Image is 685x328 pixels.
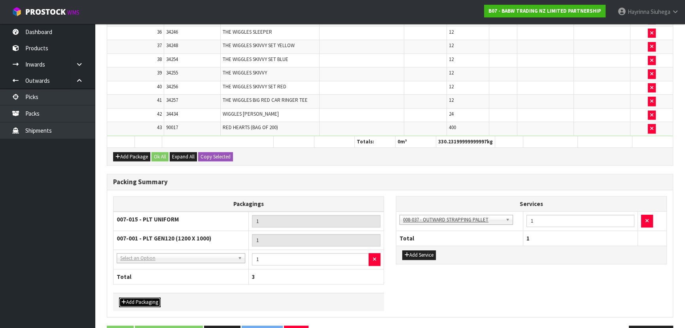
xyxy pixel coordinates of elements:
span: THE WIGGLES SKIVVY [223,69,267,76]
span: THE WIGGLES SKIVVY SET RED [223,83,286,90]
span: 34255 [166,69,178,76]
a: B07 - BABW TRADING NZ LIMITED PARTNERSHIP [484,5,606,17]
span: Select an Option [120,254,235,263]
span: 42 [157,111,162,117]
img: cube-alt.png [12,7,22,17]
th: Total [114,269,249,284]
span: 34256 [166,83,178,90]
span: 0 [397,138,400,145]
span: 400 [449,124,456,131]
span: THE WIGGLES SKIVVY SET YELLOW [223,42,295,49]
span: 1 [526,235,530,242]
span: THE WIGGLES SLEEPER [223,29,272,35]
span: THE WIGGLES BIG RED CAR RINGER TEE [223,97,308,103]
strong: 007-015 - PLT UNIFORM [117,215,179,223]
h3: Packing Summary [113,178,667,186]
strong: B07 - BABW TRADING NZ LIMITED PARTNERSHIP [488,8,601,14]
span: 24 [449,111,454,117]
button: Ok All [151,152,168,162]
span: 36 [157,29,162,35]
span: 37 [157,42,162,49]
span: 38 [157,56,162,63]
th: Total [396,231,523,246]
span: 43 [157,124,162,131]
span: 39 [157,69,162,76]
span: 34248 [166,42,178,49]
span: Siuhega [651,8,670,15]
span: 12 [449,97,454,103]
th: m³ [395,136,436,147]
span: 90017 [166,124,178,131]
span: 008-037 - OUTWARD STRAPPING PALLET [403,215,502,225]
button: Copy Selected [198,152,233,162]
th: Packagings [114,196,384,212]
span: 12 [449,29,454,35]
span: 41 [157,97,162,103]
span: Hayrinna [628,8,649,15]
button: Expand All [170,152,197,162]
span: ProStock [25,7,66,17]
span: 3 [252,273,255,280]
span: RED HEARTS (BAG OF 200) [223,124,278,131]
button: Add Packaging [119,297,161,307]
span: Expand All [172,153,195,160]
th: Services [396,196,666,212]
span: WIGGLES [PERSON_NAME] [223,111,279,117]
span: 12 [449,69,454,76]
th: Totals: [355,136,395,147]
span: 34434 [166,111,178,117]
span: 330.23199999999997 [438,138,487,145]
button: Add Service [402,250,436,260]
span: 12 [449,56,454,63]
span: 40 [157,83,162,90]
span: 12 [449,83,454,90]
strong: 007-001 - PLT GEN120 (1200 X 1000) [117,235,211,242]
small: WMS [67,9,79,16]
span: 34254 [166,56,178,63]
th: kg [436,136,495,147]
span: THE WIGGLES SKIVVY SET BLUE [223,56,288,63]
span: 34246 [166,29,178,35]
span: 34257 [166,97,178,103]
button: Add Package [113,152,150,162]
span: 12 [449,42,454,49]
